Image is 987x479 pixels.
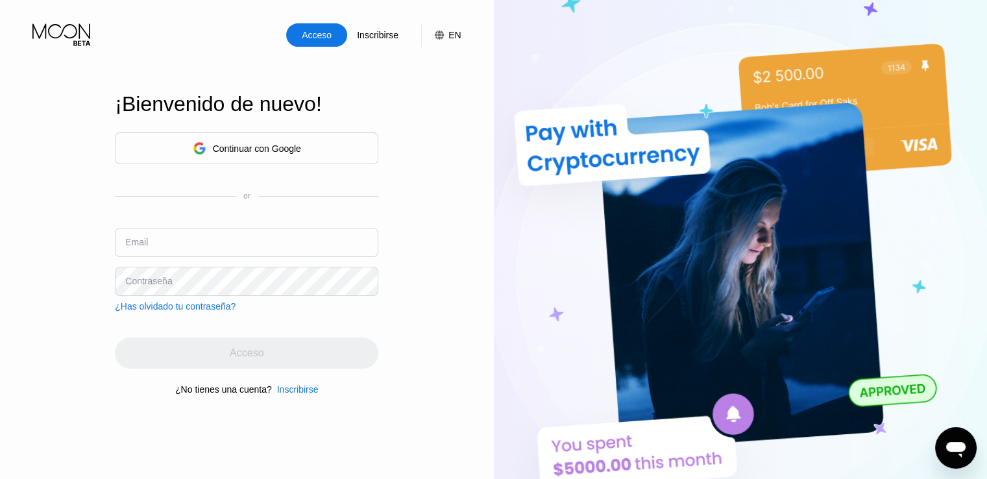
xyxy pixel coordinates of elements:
[115,301,236,312] div: ¿Has olvidado tu contraseña?
[347,23,408,47] div: Inscribirse
[115,132,378,164] div: Continuar con Google
[277,384,319,395] div: Inscribirse
[935,427,977,469] iframe: Botón para iniciar la ventana de mensajería
[421,23,461,47] div: EN
[125,237,148,247] div: Email
[448,30,461,40] div: EN
[243,191,250,201] div: or
[300,29,333,42] div: Acceso
[115,92,378,116] div: ¡Bienvenido de nuevo!
[356,29,400,42] div: Inscribirse
[213,143,301,154] div: Continuar con Google
[125,276,172,286] div: Contraseña
[286,23,347,47] div: Acceso
[175,384,272,395] div: ¿No tienes una cuenta?
[272,384,319,395] div: Inscribirse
